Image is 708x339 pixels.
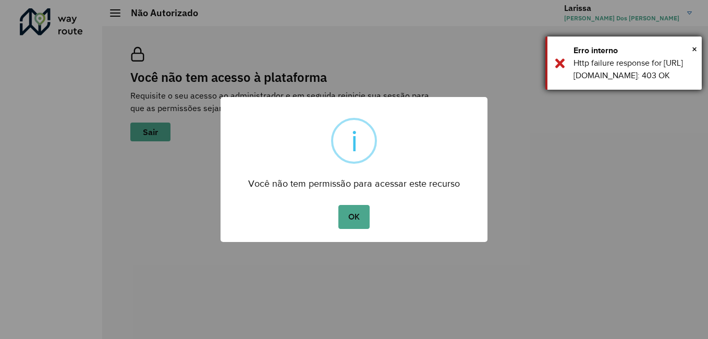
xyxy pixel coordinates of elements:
[573,44,694,57] div: Erro interno
[351,120,358,162] div: i
[338,205,369,229] button: OK
[221,168,487,192] div: Você não tem permissão para acessar este recurso
[573,57,694,82] div: Http failure response for [URL][DOMAIN_NAME]: 403 OK
[692,41,697,57] button: Close
[692,41,697,57] span: ×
